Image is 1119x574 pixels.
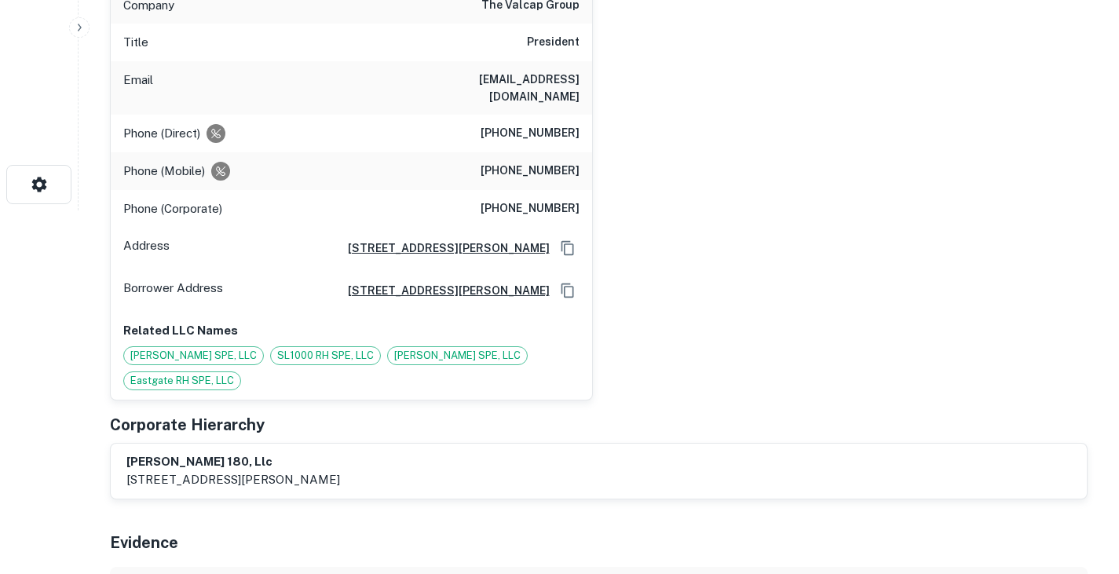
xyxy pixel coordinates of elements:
span: [PERSON_NAME] SPE, LLC [388,348,527,364]
p: Phone (Direct) [123,124,200,143]
h6: [PHONE_NUMBER] [481,199,580,218]
p: Address [123,236,170,260]
h5: Evidence [110,531,178,554]
p: Phone (Mobile) [123,162,205,181]
h6: [EMAIL_ADDRESS][DOMAIN_NAME] [391,71,580,105]
button: Copy Address [556,279,580,302]
span: Eastgate RH SPE, LLC [124,373,240,389]
p: [STREET_ADDRESS][PERSON_NAME] [126,470,340,489]
p: Related LLC Names [123,321,580,340]
h6: [PHONE_NUMBER] [481,162,580,181]
h5: Corporate Hierarchy [110,413,265,437]
a: [STREET_ADDRESS][PERSON_NAME] [335,282,550,299]
p: Phone (Corporate) [123,199,222,218]
p: Borrower Address [123,279,223,302]
iframe: Chat Widget [1040,448,1119,524]
span: [PERSON_NAME] SPE, LLC [124,348,263,364]
div: Requests to not be contacted at this number [207,124,225,143]
a: [STREET_ADDRESS][PERSON_NAME] [335,239,550,257]
div: Requests to not be contacted at this number [211,162,230,181]
button: Copy Address [556,236,580,260]
h6: [PHONE_NUMBER] [481,124,580,143]
span: SL1000 RH SPE, LLC [271,348,380,364]
p: Email [123,71,153,105]
h6: [PERSON_NAME] 180, llc [126,453,340,471]
p: Title [123,33,148,52]
h6: President [527,33,580,52]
